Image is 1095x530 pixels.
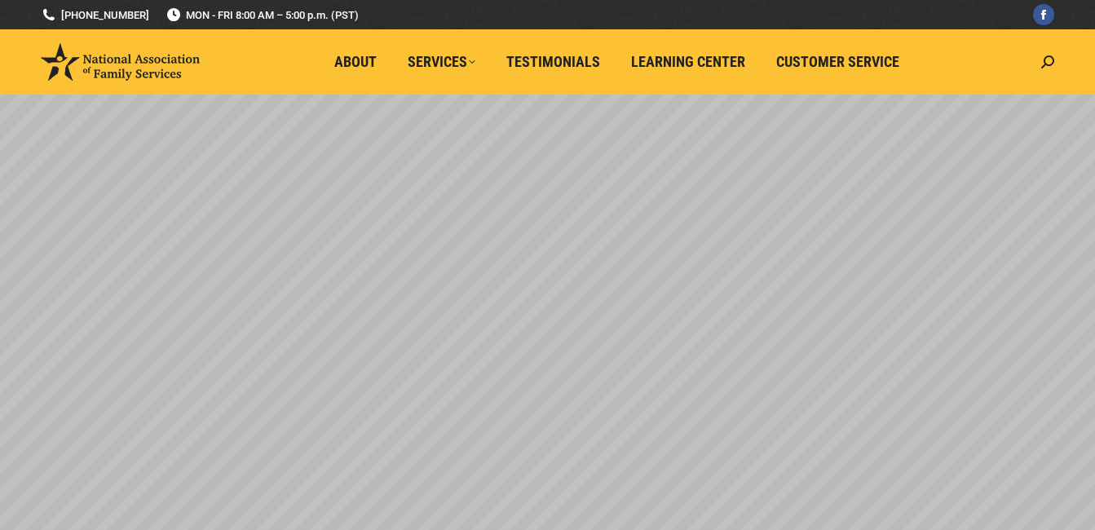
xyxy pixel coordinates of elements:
a: Facebook page opens in new window [1033,4,1054,25]
a: Testimonials [495,46,612,77]
a: About [323,46,388,77]
a: Customer Service [765,46,911,77]
img: National Association of Family Services [41,43,200,81]
span: Learning Center [631,53,745,71]
span: Services [408,53,475,71]
span: Testimonials [506,53,600,71]
span: Customer Service [776,53,899,71]
a: [PHONE_NUMBER] [41,7,149,23]
span: MON - FRI 8:00 AM – 5:00 p.m. (PST) [166,7,359,23]
span: About [334,53,377,71]
a: Learning Center [620,46,757,77]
